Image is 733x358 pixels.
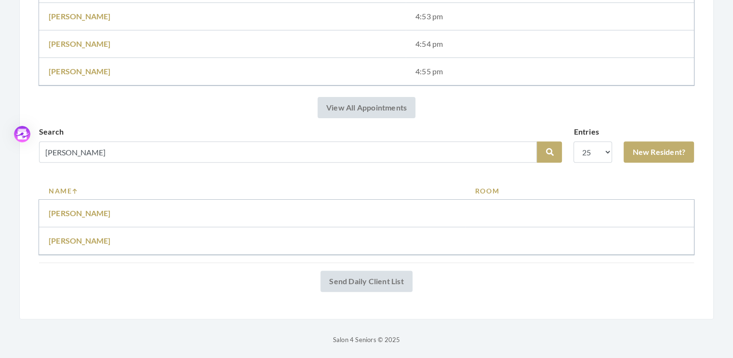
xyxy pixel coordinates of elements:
a: View All Appointments [318,97,415,118]
a: [PERSON_NAME] [49,208,111,218]
td: 4:53 pm [406,3,694,30]
td: 4:55 pm [406,58,694,85]
a: New Resident? [624,141,694,163]
label: Search [39,126,64,138]
a: Room [475,186,684,196]
td: 4:54 pm [406,30,694,58]
a: [PERSON_NAME] [49,12,111,21]
p: Salon 4 Seniors © 2025 [19,334,714,345]
label: Entries [573,126,599,138]
a: Name [49,186,456,196]
a: Send Daily Client List [320,271,412,292]
a: [PERSON_NAME] [49,39,111,48]
a: [PERSON_NAME] [49,236,111,245]
input: Search by name or room number [39,141,537,163]
a: [PERSON_NAME] [49,67,111,76]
